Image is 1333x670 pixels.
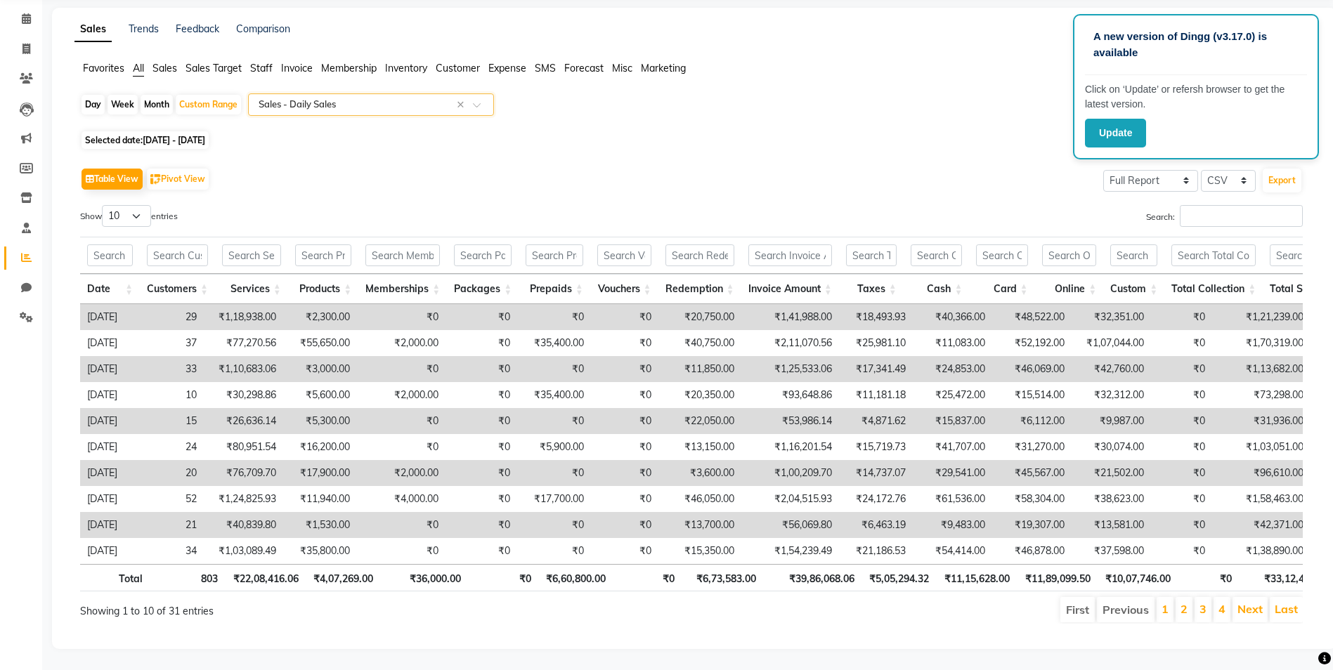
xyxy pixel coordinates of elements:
[741,274,839,304] th: Invoice Amount: activate to sort column ascending
[839,434,913,460] td: ₹15,719.73
[839,460,913,486] td: ₹14,737.07
[658,330,741,356] td: ₹40,750.00
[741,356,839,382] td: ₹1,25,533.06
[283,330,357,356] td: ₹55,650.00
[80,434,129,460] td: [DATE]
[80,538,129,564] td: [DATE]
[517,330,591,356] td: ₹35,400.00
[80,356,129,382] td: [DATE]
[913,408,992,434] td: ₹15,837.00
[1212,304,1311,330] td: ₹1,21,239.00
[658,434,741,460] td: ₹13,150.00
[613,564,681,591] th: ₹0
[591,408,658,434] td: ₹0
[1151,304,1212,330] td: ₹0
[1212,434,1311,460] td: ₹1,03,051.00
[517,408,591,434] td: ₹0
[992,434,1072,460] td: ₹31,270.00
[839,382,913,408] td: ₹11,181.18
[250,62,273,74] span: Staff
[446,382,517,408] td: ₹0
[1072,356,1151,382] td: ₹42,760.00
[1042,244,1097,266] input: Search Online
[1072,434,1151,460] td: ₹30,074.00
[150,174,161,185] img: pivot.png
[295,244,351,266] input: Search Products
[283,434,357,460] td: ₹16,200.00
[936,564,1017,591] th: ₹11,15,628.00
[591,460,658,486] td: ₹0
[80,304,129,330] td: [DATE]
[306,564,380,591] th: ₹4,07,269.00
[436,62,480,74] span: Customer
[517,512,591,538] td: ₹0
[913,382,992,408] td: ₹25,472.00
[591,304,658,330] td: ₹0
[82,131,209,149] span: Selected date:
[129,434,204,460] td: 24
[129,460,204,486] td: 20
[288,274,358,304] th: Products: activate to sort column ascending
[283,486,357,512] td: ₹11,940.00
[80,330,129,356] td: [DATE]
[143,135,205,145] span: [DATE] - [DATE]
[913,330,992,356] td: ₹11,083.00
[992,408,1072,434] td: ₹6,112.00
[913,460,992,486] td: ₹29,541.00
[1110,244,1157,266] input: Search Custom
[283,460,357,486] td: ₹17,900.00
[1017,564,1098,591] th: ₹11,89,099.50
[1103,274,1164,304] th: Custom: activate to sort column ascending
[380,564,468,591] th: ₹36,000.00
[80,460,129,486] td: [DATE]
[1212,330,1311,356] td: ₹1,70,319.00
[992,304,1072,330] td: ₹48,522.00
[204,460,283,486] td: ₹76,709.70
[80,382,129,408] td: [DATE]
[204,382,283,408] td: ₹30,298.86
[1151,538,1212,564] td: ₹0
[1072,408,1151,434] td: ₹9,987.00
[1180,205,1303,227] input: Search:
[517,356,591,382] td: ₹0
[839,356,913,382] td: ₹17,341.49
[741,408,839,434] td: ₹53,986.14
[283,356,357,382] td: ₹3,000.00
[992,512,1072,538] td: ₹19,307.00
[80,205,178,227] label: Show entries
[321,62,377,74] span: Membership
[357,382,446,408] td: ₹2,000.00
[839,512,913,538] td: ₹6,463.19
[1072,512,1151,538] td: ₹13,581.00
[225,564,306,591] th: ₹22,08,416.06
[80,274,140,304] th: Date: activate to sort column ascending
[517,538,591,564] td: ₹0
[1151,434,1212,460] td: ₹0
[1098,564,1178,591] th: ₹10,07,746.00
[1072,304,1151,330] td: ₹32,351.00
[222,244,281,266] input: Search Services
[1212,512,1311,538] td: ₹42,371.00
[283,382,357,408] td: ₹5,600.00
[129,486,204,512] td: 52
[1162,602,1169,616] a: 1
[204,356,283,382] td: ₹1,10,683.06
[1146,205,1303,227] label: Search:
[591,330,658,356] td: ₹0
[129,382,204,408] td: 10
[658,460,741,486] td: ₹3,600.00
[969,274,1034,304] th: Card: activate to sort column ascending
[1181,602,1188,616] a: 2
[1072,460,1151,486] td: ₹21,502.00
[357,408,446,434] td: ₹0
[839,330,913,356] td: ₹25,981.10
[80,596,578,619] div: Showing 1 to 10 of 31 entries
[904,274,970,304] th: Cash: activate to sort column ascending
[1178,564,1239,591] th: ₹0
[1035,274,1104,304] th: Online: activate to sort column ascending
[446,330,517,356] td: ₹0
[454,244,512,266] input: Search Packages
[357,486,446,512] td: ₹4,000.00
[80,486,129,512] td: [DATE]
[1212,356,1311,382] td: ₹1,13,682.00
